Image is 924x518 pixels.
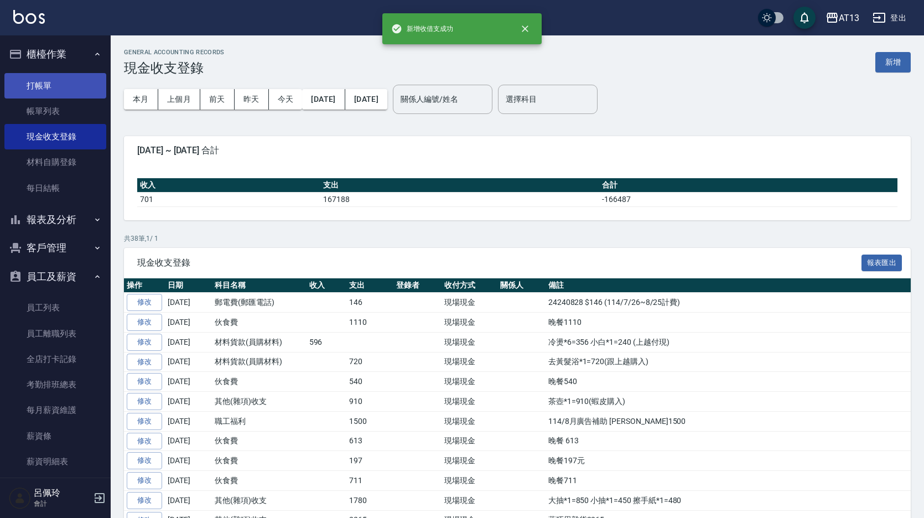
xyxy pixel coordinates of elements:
[4,175,106,201] a: 每日結帳
[127,433,162,450] a: 修改
[546,313,911,333] td: 晚餐1110
[302,89,345,110] button: [DATE]
[546,411,911,431] td: 114/8月廣告補助 [PERSON_NAME]1500
[124,89,158,110] button: 本月
[4,99,106,124] a: 帳單列表
[4,346,106,372] a: 全店打卡記錄
[546,332,911,352] td: 冷燙*6=356 小白*1=240 (上越付現)
[442,278,497,293] th: 收付方式
[212,411,307,431] td: 職工福利
[442,352,497,372] td: 現場現金
[127,314,162,331] a: 修改
[165,490,212,510] td: [DATE]
[127,354,162,371] a: 修改
[212,278,307,293] th: 科目名稱
[868,8,911,28] button: 登出
[212,490,307,510] td: 其他(雜項)收支
[513,17,537,41] button: close
[165,392,212,412] td: [DATE]
[4,372,106,397] a: 考勤排班總表
[212,372,307,392] td: 伙食費
[546,352,911,372] td: 去黃髮浴*1=720(跟上越購入)
[34,499,90,509] p: 會計
[127,334,162,351] a: 修改
[4,474,106,500] a: 薪資轉帳明細
[546,278,911,293] th: 備註
[346,372,393,392] td: 540
[546,471,911,491] td: 晚餐711
[4,321,106,346] a: 員工離職列表
[137,145,897,156] span: [DATE] ~ [DATE] 合計
[212,293,307,313] td: 郵電費(郵匯電話)
[127,472,162,489] a: 修改
[124,234,911,244] p: 共 38 筆, 1 / 1
[165,431,212,451] td: [DATE]
[442,490,497,510] td: 現場現金
[165,372,212,392] td: [DATE]
[346,352,393,372] td: 720
[442,471,497,491] td: 現場現金
[4,40,106,69] button: 櫃檯作業
[137,192,320,206] td: 701
[4,124,106,149] a: 現金收支登錄
[793,7,816,29] button: save
[599,192,897,206] td: -166487
[320,192,599,206] td: 167188
[165,332,212,352] td: [DATE]
[307,332,347,352] td: 596
[127,393,162,410] a: 修改
[4,205,106,234] button: 報表及分析
[346,411,393,431] td: 1500
[165,278,212,293] th: 日期
[346,392,393,412] td: 910
[4,262,106,291] button: 員工及薪資
[235,89,269,110] button: 昨天
[546,293,911,313] td: 24240828 $146 (114/7/26~8/25計費)
[212,352,307,372] td: 材料貨款(員購材料)
[127,373,162,390] a: 修改
[127,452,162,469] a: 修改
[442,392,497,412] td: 現場現金
[4,234,106,262] button: 客戶管理
[875,56,911,67] a: 新增
[212,471,307,491] td: 伙食費
[165,451,212,471] td: [DATE]
[137,257,861,268] span: 現金收支登錄
[165,471,212,491] td: [DATE]
[346,471,393,491] td: 711
[546,372,911,392] td: 晚餐540
[212,332,307,352] td: 材料貨款(員購材料)
[821,7,864,29] button: AT13
[546,451,911,471] td: 晚餐197元
[546,392,911,412] td: 茶壺*1=910(蝦皮購入)
[124,60,225,76] h3: 現金收支登錄
[127,413,162,430] a: 修改
[861,255,902,272] button: 報表匯出
[599,178,897,193] th: 合計
[165,293,212,313] td: [DATE]
[158,89,200,110] button: 上個月
[345,89,387,110] button: [DATE]
[442,372,497,392] td: 現場現金
[875,52,911,72] button: 新增
[497,278,546,293] th: 關係人
[200,89,235,110] button: 前天
[13,10,45,24] img: Logo
[124,49,225,56] h2: GENERAL ACCOUNTING RECORDS
[346,451,393,471] td: 197
[442,431,497,451] td: 現場現金
[212,313,307,333] td: 伙食費
[137,178,320,193] th: 收入
[442,313,497,333] td: 現場現金
[442,411,497,431] td: 現場現金
[839,11,859,25] div: AT13
[127,294,162,311] a: 修改
[124,278,165,293] th: 操作
[4,295,106,320] a: 員工列表
[442,451,497,471] td: 現場現金
[546,490,911,510] td: 大抽*1=850 小抽*1=450 擦手紙*1=480
[9,487,31,509] img: Person
[393,278,442,293] th: 登錄者
[165,411,212,431] td: [DATE]
[4,449,106,474] a: 薪資明細表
